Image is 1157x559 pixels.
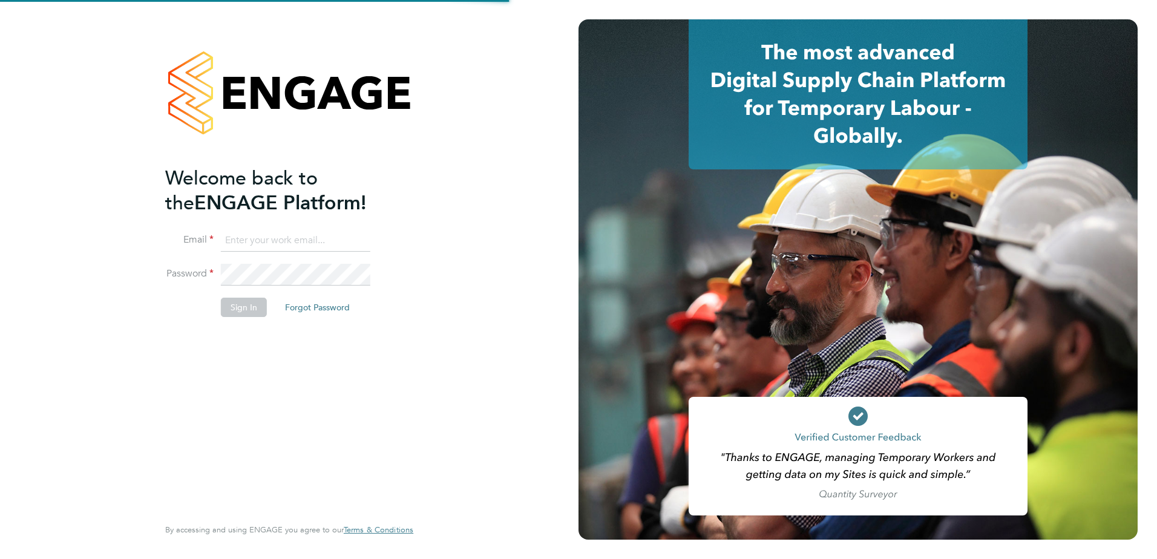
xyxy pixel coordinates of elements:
label: Password [165,267,214,280]
h2: ENGAGE Platform! [165,166,401,215]
span: By accessing and using ENGAGE you agree to our [165,525,413,535]
button: Forgot Password [275,298,359,317]
label: Email [165,234,214,246]
a: Terms & Conditions [344,525,413,535]
span: Welcome back to the [165,166,318,215]
button: Sign In [221,298,267,317]
input: Enter your work email... [221,230,370,252]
